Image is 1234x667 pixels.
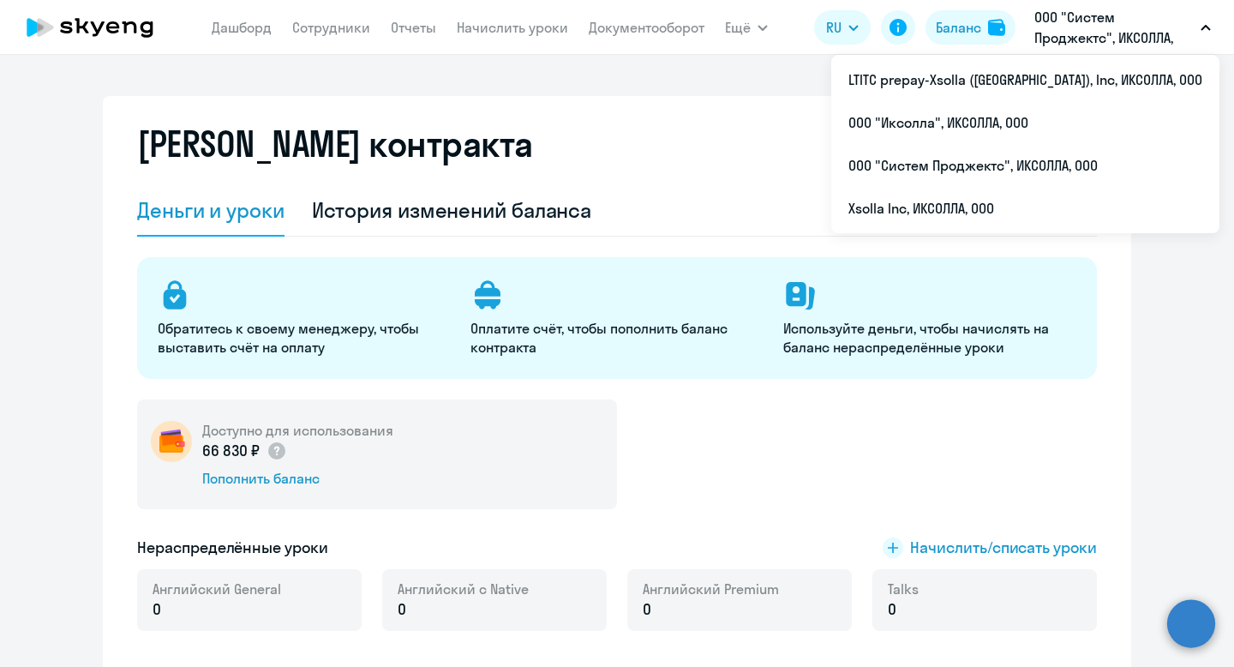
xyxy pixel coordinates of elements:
ul: Ещё [831,55,1219,233]
span: Английский General [153,580,281,598]
p: 66 830 ₽ [202,440,287,462]
span: 0 [398,598,406,621]
span: RU [826,17,842,38]
p: Используйте деньги, чтобы начислять на баланс нераспределённые уроки [783,319,1075,357]
p: ООО "Систем Проджектс", ИКСОЛЛА, ООО [1034,7,1194,48]
span: Английский с Native [398,580,529,598]
div: Пополнить баланс [202,469,393,488]
a: Сотрудники [292,19,370,36]
button: Балансbalance [925,10,1015,45]
span: 0 [153,598,161,621]
h2: [PERSON_NAME] контракта [137,123,533,165]
span: Английский Premium [643,580,779,598]
span: Начислить/списать уроки [910,537,1097,559]
p: Оплатите счёт, чтобы пополнить баланс контракта [470,319,763,357]
button: Ещё [725,10,768,45]
a: Документооборот [589,19,704,36]
span: 0 [643,598,651,621]
p: Обратитесь к своему менеджеру, чтобы выставить счёт на оплату [158,319,450,357]
button: RU [814,10,871,45]
span: Ещё [725,17,751,38]
span: 0 [888,598,896,621]
img: wallet-circle.png [151,421,192,462]
button: ООО "Систем Проджектс", ИКСОЛЛА, ООО [1026,7,1219,48]
h5: Нераспределённые уроки [137,537,328,559]
img: balance [988,19,1005,36]
div: История изменений баланса [312,196,592,224]
a: Дашборд [212,19,272,36]
span: Talks [888,580,919,598]
div: Деньги и уроки [137,196,285,224]
a: Отчеты [391,19,436,36]
h5: Доступно для использования [202,421,393,440]
a: Начислить уроки [457,19,568,36]
div: Баланс [936,17,981,38]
